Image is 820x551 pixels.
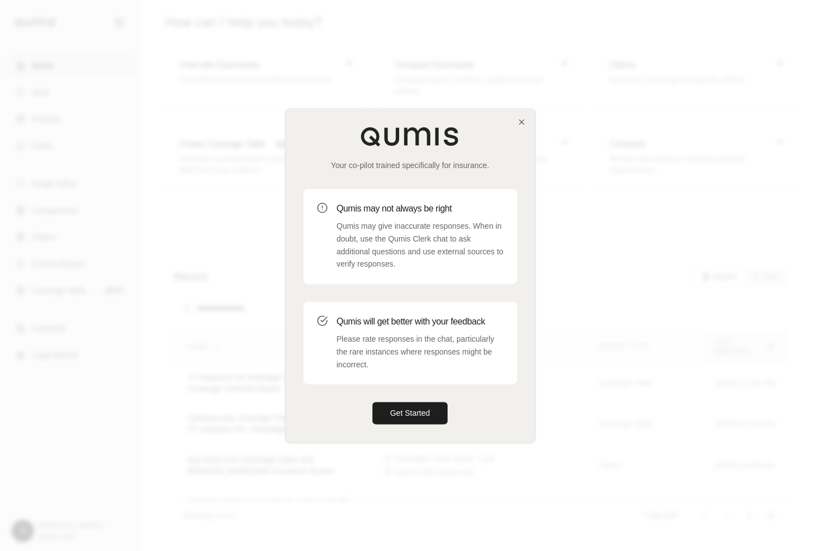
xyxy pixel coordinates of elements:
[337,315,504,328] h3: Qumis will get better with your feedback
[337,220,504,270] p: Qumis may give inaccurate responses. When in doubt, use the Qumis Clerk chat to ask additional qu...
[303,160,517,171] p: Your co-pilot trained specifically for insurance.
[360,126,460,146] img: Qumis Logo
[337,333,504,371] p: Please rate responses in the chat, particularly the rare instances where responses might be incor...
[337,202,504,215] h3: Qumis may not always be right
[372,402,448,425] button: Get Started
